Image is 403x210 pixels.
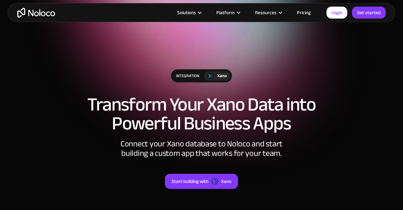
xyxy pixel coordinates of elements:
div: integration [171,70,204,82]
div: Connect your Xano database to Noloco and start building a custom app that works for your team. [107,139,296,158]
div: Solutions [177,9,196,17]
a: Get started [352,7,386,19]
div: Xano [221,177,231,185]
a: home [17,8,55,18]
div: Xano [217,72,227,79]
h1: Transform Your Xano Data into Powerful Business Apps [6,95,397,133]
a: Start building withXano [165,174,238,189]
div: Start building with [172,177,208,185]
div: Solutions [169,9,208,17]
div: Platform [208,9,247,17]
a: Login [326,7,347,19]
div: Resources [255,9,276,17]
a: Pricing [289,9,319,17]
div: Resources [247,9,289,17]
div: Platform [216,9,235,17]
